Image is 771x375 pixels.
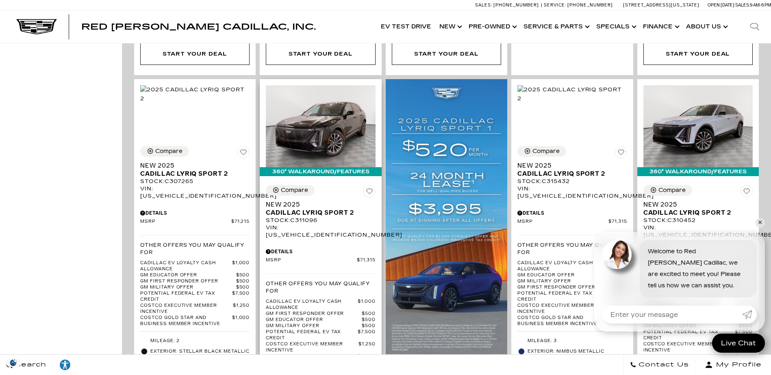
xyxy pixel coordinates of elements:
a: About Us [682,11,730,43]
span: GM First Responder Offer [140,278,236,284]
p: Other Offers You May Qualify For [517,241,627,256]
span: MSRP [266,257,357,263]
div: 360° WalkAround/Features [260,167,381,176]
div: VIN: [US_VEHICLE_IDENTIFICATION_NUMBER] [643,224,753,239]
a: Potential Federal EV Tax Credit $7,500 [643,329,753,341]
div: VIN: [US_VEHICLE_IDENTIFICATION_NUMBER] [140,185,250,200]
span: GM Educator Offer [517,272,613,278]
a: Cadillac Dark Logo with Cadillac White Text [16,19,57,34]
div: Welcome to Red [PERSON_NAME] Cadillac, we are excited to meet you! Please tell us how we can assi... [640,240,757,297]
a: Cadillac EV Loyalty Cash Allowance $1,000 [140,260,250,272]
span: Sales: [735,2,750,8]
li: Mileage: 2 [140,336,250,346]
button: Save Vehicle [237,146,250,162]
button: Compare Vehicle [643,185,692,196]
span: MSRP [140,219,231,225]
span: Cadillac LYRIQ Sport 2 [266,209,369,217]
input: Enter your message [602,306,742,323]
span: GM Educator Offer [140,272,236,278]
span: New 2025 [140,162,243,170]
button: Compare Vehicle [517,146,566,157]
span: $7,500 [232,291,250,303]
a: New 2025Cadillac LYRIQ Sport 2 [643,200,753,217]
span: Live Chat [717,338,760,348]
span: Potential Federal EV Tax Credit [643,329,735,341]
span: Cadillac EV Loyalty Cash Allowance [140,260,232,272]
span: GM First Responder Offer [517,284,613,291]
span: New 2025 [266,200,369,209]
div: Compare [155,148,182,155]
li: Mileage: 3 [517,336,627,346]
span: Exterior: Nimbus Metallic [528,347,627,356]
p: Other Offers You May Qualify For [140,241,250,256]
span: Cadillac LYRIQ Sport 2 [140,170,243,178]
a: New 2025Cadillac LYRIQ Sport 2 [140,162,250,178]
span: $500 [362,323,376,329]
a: Specials [592,11,639,43]
button: Save Vehicle [615,146,627,162]
span: Exterior: Stellar Black Metallic [150,347,250,356]
span: Cadillac LYRIQ Sport 2 [517,170,621,178]
span: Sales: [475,2,492,8]
div: VIN: [US_VEHICLE_IDENTIFICATION_NUMBER] [266,224,375,239]
img: 2025 Cadillac LYRIQ Sport 2 [266,85,375,167]
div: Stock : C310452 [643,217,753,224]
span: Costco Executive Member Incentive [266,341,358,353]
div: Explore your accessibility options [53,359,77,371]
span: $1,000 [358,353,376,366]
span: Service: [544,2,566,8]
a: Live Chat [712,334,765,353]
div: Compare [281,187,308,194]
a: GM Military Offer $500 [140,284,250,291]
a: Finance [639,11,682,43]
span: $500 [236,284,250,291]
span: Potential Federal EV Tax Credit [517,291,609,303]
span: My Profile [713,359,762,371]
a: GM Military Offer $500 [266,323,375,329]
a: Costco Gold Star and Business Member Incentive $1,000 [266,353,375,366]
a: GM Military Offer $500 [517,278,627,284]
a: Costco Executive Member Incentive $1,250 [517,303,627,315]
span: [PHONE_NUMBER] [567,2,613,8]
button: Open user profile menu [695,355,771,375]
button: Save Vehicle [363,185,376,200]
div: VIN: [US_VEHICLE_IDENTIFICATION_NUMBER] [517,185,627,200]
a: Cadillac EV Loyalty Cash Allowance $1,000 [517,260,627,272]
div: Compare [658,187,686,194]
a: MSRP $71,315 [517,219,627,225]
div: Stock : C315432 [517,178,627,185]
span: Costco Gold Star and Business Member Incentive [643,353,735,366]
span: $500 [362,317,376,323]
a: MSRP $71,315 [266,257,375,263]
a: GM First Responder Offer $500 [517,284,627,291]
div: Stock : C311096 [266,217,375,224]
span: Potential Federal EV Tax Credit [140,291,232,303]
a: Costco Gold Star and Business Member Incentive $1,000 [140,315,250,327]
img: 2025 Cadillac LYRIQ Sport 2 [140,85,250,103]
span: [PHONE_NUMBER] [493,2,539,8]
a: Contact Us [623,355,695,375]
a: Costco Gold Star and Business Member Incentive $1,000 [517,315,627,327]
span: New 2025 [643,200,747,209]
img: Agent profile photo [602,240,632,269]
span: Costco Executive Member Incentive [643,341,736,353]
span: Cadillac EV Loyalty Cash Allowance [517,260,609,272]
span: $1,000 [232,260,250,272]
a: Costco Executive Member Incentive $1,250 [140,303,250,315]
a: Potential Federal EV Tax Credit $7,500 [266,329,375,341]
a: GM Educator Offer $500 [140,272,250,278]
span: GM Educator Offer [266,317,362,323]
span: $71,215 [231,219,250,225]
span: Contact Us [636,359,689,371]
a: Explore your accessibility options [53,355,78,375]
a: GM First Responder Offer $500 [140,278,250,284]
a: GM Educator Offer $500 [266,317,375,323]
div: Pricing Details - New 2025 Cadillac LYRIQ Sport 2 [517,209,627,217]
span: $500 [362,311,376,317]
span: Cadillac EV Loyalty Cash Allowance [266,299,358,311]
span: MSRP [517,219,608,225]
div: Search [738,11,771,43]
span: Search [13,359,46,371]
div: Stock : C307265 [140,178,250,185]
span: Costco Gold Star and Business Member Incentive [140,315,232,327]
